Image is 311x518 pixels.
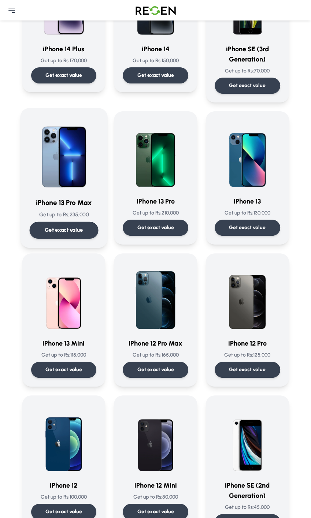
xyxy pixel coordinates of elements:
h3: iPhone SE (3rd Generation) [215,44,280,64]
img: iPhone 13 Mini [31,262,97,332]
h3: iPhone 13 Mini [31,338,97,349]
p: Get exact value [45,366,82,373]
h3: iPhone 13 Pro [123,196,188,206]
p: Get up to Rs: 125,000 [215,351,280,359]
h3: iPhone 12 Pro Max [123,338,188,349]
h3: iPhone 14 Plus [31,44,97,54]
p: Get exact value [229,82,266,89]
h3: iPhone 12 [31,480,97,491]
h3: iPhone 14 [123,44,188,54]
p: Get exact value [45,508,82,515]
h3: iPhone 13 [215,196,280,206]
img: iPhone 12 Pro Max [123,262,188,332]
img: iPhone 13 Pro [123,120,188,190]
p: Get up to Rs: 100,000 [31,493,97,501]
p: Get exact value [44,226,83,234]
p: Get up to Rs: 165,000 [123,351,188,359]
p: Get up to Rs: 150,000 [123,57,188,64]
p: Get exact value [137,508,174,515]
p: Get exact value [229,366,266,373]
p: Get exact value [137,366,174,373]
img: iPhone 12 Mini [123,404,188,474]
p: Get up to Rs: 235,000 [29,211,98,219]
p: Get up to Rs: 115,000 [31,351,97,359]
h3: iPhone 13 Pro Max [29,197,98,208]
p: Get exact value [229,224,266,231]
img: iPhone 13 [215,120,280,190]
p: Get exact value [137,224,174,231]
p: Get up to Rs: 70,000 [215,67,280,75]
p: Get up to Rs: 45,000 [215,504,280,511]
p: Get exact value [45,72,82,79]
img: iPhone 12 [31,404,97,474]
h3: iPhone 12 Pro [215,338,280,349]
h3: iPhone 12 Mini [123,480,188,491]
p: Get up to Rs: 170,000 [31,57,97,64]
p: Get up to Rs: 210,000 [123,209,188,217]
img: iPhone SE (2nd Generation) [215,404,280,474]
p: Get up to Rs: 80,000 [123,493,188,501]
img: iPhone 12 Pro [215,262,280,332]
h3: iPhone SE (2nd Generation) [215,480,280,501]
img: iPhone 13 Pro Max [29,117,98,191]
p: Get up to Rs: 130,000 [215,209,280,217]
p: Get exact value [137,72,174,79]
